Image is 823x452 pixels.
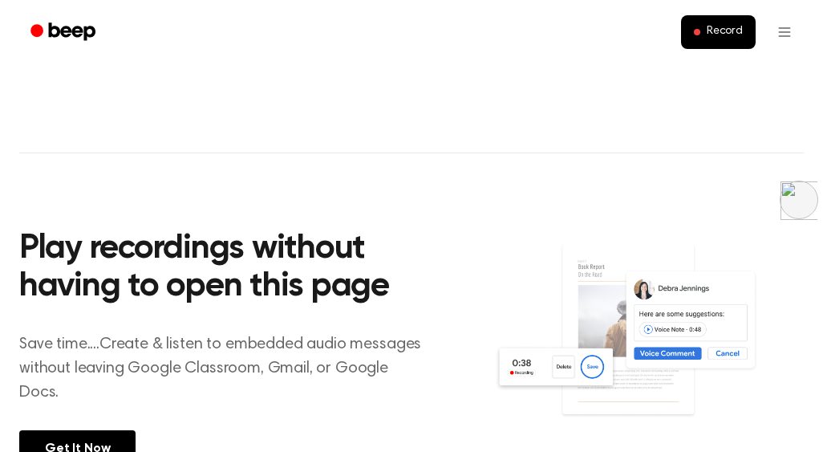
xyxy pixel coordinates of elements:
[494,242,804,448] img: Voice Comments on Docs and Recording Widget
[707,25,743,39] span: Record
[19,332,430,405] p: Save time....Create & listen to embedded audio messages without leaving Google Classroom, Gmail, ...
[19,17,110,48] a: Beep
[19,230,430,307] h2: Play recordings without having to open this page
[765,13,804,51] button: Open menu
[681,15,756,49] button: Record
